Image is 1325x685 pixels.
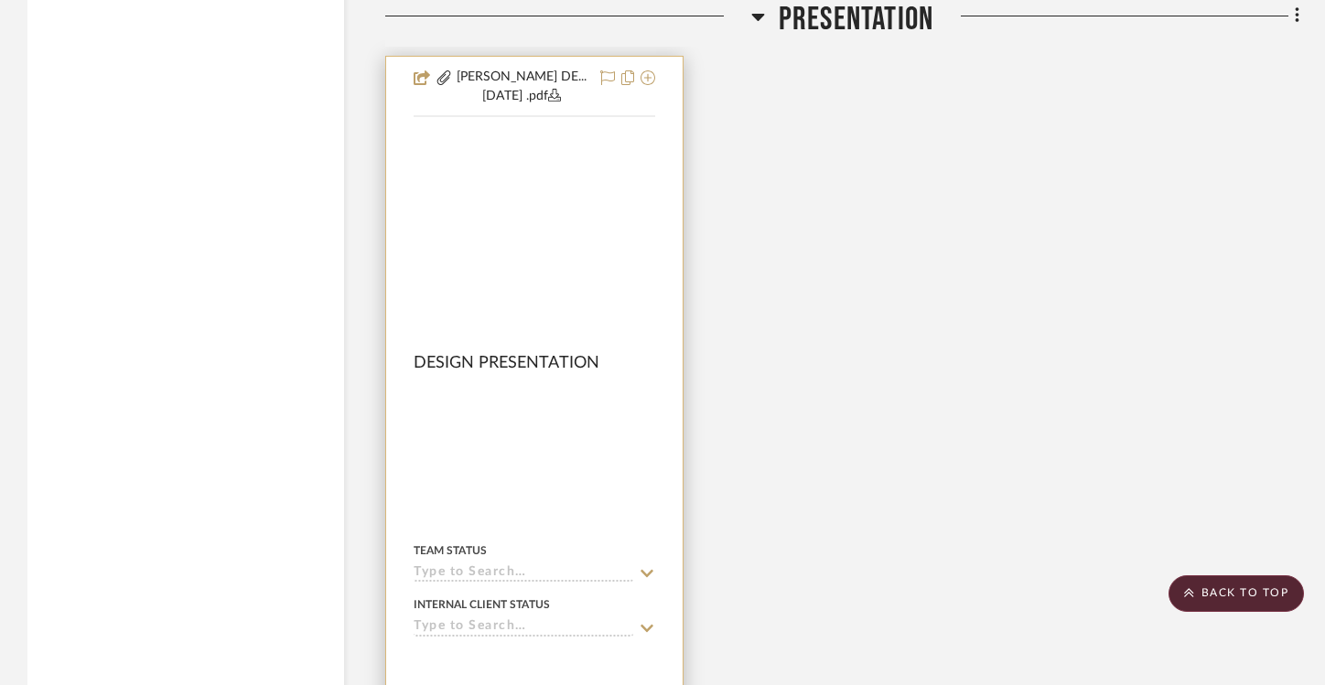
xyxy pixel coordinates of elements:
[414,596,550,613] div: Internal Client Status
[414,542,487,559] div: Team Status
[414,353,599,373] span: DESIGN PRESENTATION
[453,68,589,106] button: [PERSON_NAME] DE...[DATE] .pdf
[414,619,633,637] input: Type to Search…
[1169,575,1304,612] scroll-to-top-button: BACK TO TOP
[414,565,633,583] input: Type to Search…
